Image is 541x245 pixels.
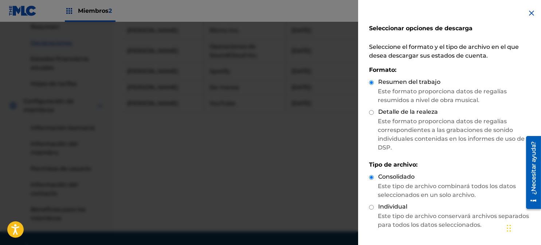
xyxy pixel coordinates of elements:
[378,108,438,115] font: Detalle de la realeza
[505,210,541,245] iframe: Widget de chat
[378,118,525,151] font: Este formato proporciona datos de regalías correspondientes a las grabaciones de sonido individua...
[521,133,541,211] iframe: Centro de recursos
[378,183,516,198] font: Este tipo de archivo combinará todos los datos seleccionados en un solo archivo.
[78,7,109,14] font: Miembros
[369,66,396,73] font: Formato:
[109,7,112,14] font: 2
[9,5,37,16] img: Logotipo del MLC
[378,78,440,85] font: Resumen del trabajo
[378,173,415,180] font: Consolidado
[369,161,417,168] font: Tipo de archivo:
[378,88,507,104] font: Este formato proporciona datos de regalías resumidos a nivel de obra musical.
[378,213,529,228] font: Este tipo de archivo conservará archivos separados para todos los datos seleccionados.
[65,7,74,15] img: Principales titulares de derechos
[369,25,473,32] font: Seleccionar opciones de descarga
[378,203,407,210] font: Individual
[507,217,511,239] div: Arrastrar
[369,43,519,59] font: Seleccione el formato y el tipo de archivo en el que desea descargar sus estados de cuenta.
